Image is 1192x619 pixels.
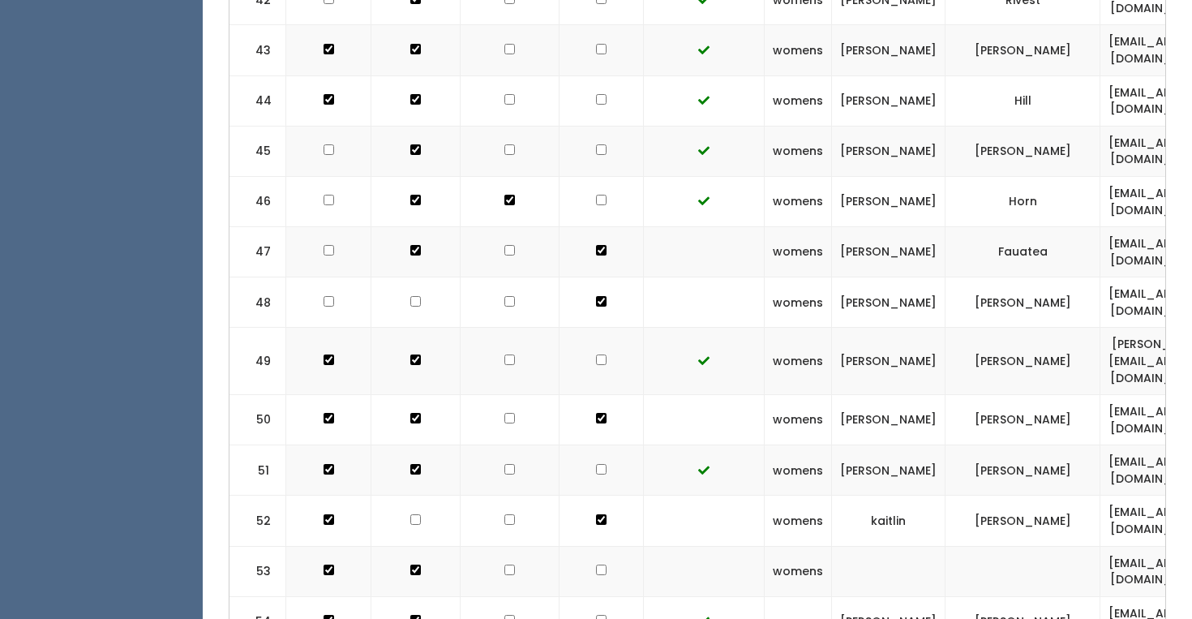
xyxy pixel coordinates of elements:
[229,445,286,496] td: 51
[229,25,286,75] td: 43
[765,126,832,176] td: womens
[765,75,832,126] td: womens
[229,176,286,226] td: 46
[832,277,945,328] td: [PERSON_NAME]
[945,176,1100,226] td: Horn
[229,328,286,395] td: 49
[945,277,1100,328] td: [PERSON_NAME]
[945,445,1100,496] td: [PERSON_NAME]
[945,496,1100,546] td: [PERSON_NAME]
[765,496,832,546] td: womens
[229,395,286,445] td: 50
[832,328,945,395] td: [PERSON_NAME]
[945,328,1100,395] td: [PERSON_NAME]
[765,176,832,226] td: womens
[945,25,1100,75] td: [PERSON_NAME]
[832,395,945,445] td: [PERSON_NAME]
[832,25,945,75] td: [PERSON_NAME]
[832,176,945,226] td: [PERSON_NAME]
[229,126,286,176] td: 45
[229,277,286,328] td: 48
[945,395,1100,445] td: [PERSON_NAME]
[832,227,945,277] td: [PERSON_NAME]
[832,496,945,546] td: kaitlin
[832,126,945,176] td: [PERSON_NAME]
[945,75,1100,126] td: Hill
[765,395,832,445] td: womens
[229,227,286,277] td: 47
[945,227,1100,277] td: Fauatea
[832,75,945,126] td: [PERSON_NAME]
[765,277,832,328] td: womens
[229,75,286,126] td: 44
[765,546,832,596] td: womens
[945,126,1100,176] td: [PERSON_NAME]
[832,445,945,496] td: [PERSON_NAME]
[229,546,286,596] td: 53
[765,445,832,496] td: womens
[765,25,832,75] td: womens
[765,227,832,277] td: womens
[229,496,286,546] td: 52
[765,328,832,395] td: womens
